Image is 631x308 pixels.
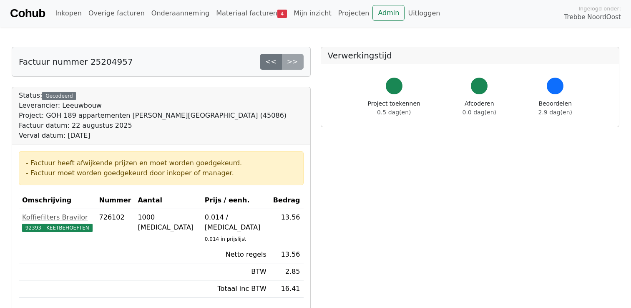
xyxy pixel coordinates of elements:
[134,192,201,209] th: Aantal
[538,109,572,116] span: 2.9 dag(en)
[22,224,93,232] span: 92393 - KEETBEHOEFTEN
[405,5,443,22] a: Uitloggen
[205,236,246,242] sub: 0.014 in prijslijst
[564,13,621,22] span: Trebbe NoordOost
[205,212,266,232] div: 0.014 / [MEDICAL_DATA]
[213,5,290,22] a: Materiaal facturen4
[260,54,282,70] a: <<
[372,5,405,21] a: Admin
[19,121,287,131] div: Factuur datum: 22 augustus 2025
[22,212,93,222] div: Koffiefilters Bravilor
[19,111,287,121] div: Project: GOH 189 appartementen [PERSON_NAME][GEOGRAPHIC_DATA] (45086)
[42,92,76,100] div: Gecodeerd
[19,91,287,141] div: Status:
[10,3,45,23] a: Cohub
[290,5,335,22] a: Mijn inzicht
[463,109,496,116] span: 0.0 dag(en)
[19,192,96,209] th: Omschrijving
[201,246,270,263] td: Netto regels
[538,99,572,117] div: Beoordelen
[270,192,304,209] th: Bedrag
[19,131,287,141] div: Verval datum: [DATE]
[270,209,304,246] td: 13.56
[270,246,304,263] td: 13.56
[578,5,621,13] span: Ingelogd onder:
[201,192,270,209] th: Prijs / eenh.
[277,10,287,18] span: 4
[270,280,304,298] td: 16.41
[26,158,297,168] div: - Factuur heeft afwijkende prijzen en moet worden goedgekeurd.
[19,57,133,67] h5: Factuur nummer 25204957
[96,209,135,246] td: 726102
[270,263,304,280] td: 2.85
[201,280,270,298] td: Totaal inc BTW
[335,5,373,22] a: Projecten
[377,109,411,116] span: 0.5 dag(en)
[328,50,613,61] h5: Verwerkingstijd
[96,192,135,209] th: Nummer
[22,212,93,232] a: Koffiefilters Bravilor92393 - KEETBEHOEFTEN
[368,99,420,117] div: Project toekennen
[85,5,148,22] a: Overige facturen
[148,5,213,22] a: Onderaanneming
[19,101,287,111] div: Leverancier: Leeuwbouw
[463,99,496,117] div: Afcoderen
[201,263,270,280] td: BTW
[26,168,297,178] div: - Factuur moet worden goedgekeurd door inkoper of manager.
[138,212,198,232] div: 1000 [MEDICAL_DATA]
[52,5,85,22] a: Inkopen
